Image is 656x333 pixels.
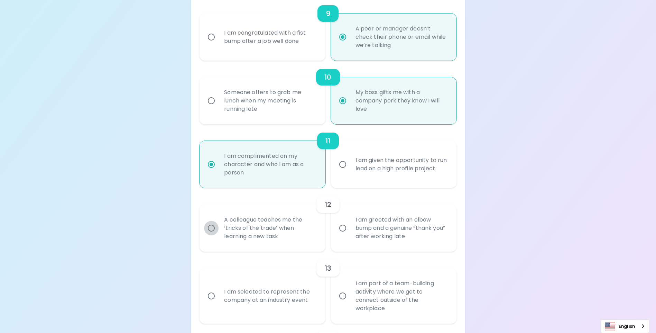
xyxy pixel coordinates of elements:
[219,279,321,313] div: I am selected to represent the company at an industry event
[601,319,649,333] div: Language
[325,199,331,210] h6: 12
[350,148,453,181] div: I am given the opportunity to run lead on a high profile project
[325,135,330,146] h6: 11
[219,144,321,185] div: I am complimented on my character and who I am as a person
[200,61,456,124] div: choice-group-check
[219,80,321,121] div: Someone offers to grab me lunch when my meeting is running late
[350,80,453,121] div: My boss gifts me with a company perk they know I will love
[200,252,456,324] div: choice-group-check
[219,20,321,54] div: I am congratulated with a fist bump after a job well done
[325,263,331,274] h6: 13
[601,320,649,333] a: English
[326,8,330,19] h6: 9
[350,271,453,321] div: I am part of a team-building activity where we get to connect outside of the workplace
[350,207,453,249] div: I am greeted with an elbow bump and a genuine “thank you” after working late
[601,319,649,333] aside: Language selected: English
[350,16,453,58] div: A peer or manager doesn’t check their phone or email while we’re talking
[219,207,321,249] div: A colleague teaches me the ‘tricks of the trade’ when learning a new task
[200,188,456,252] div: choice-group-check
[200,124,456,188] div: choice-group-check
[324,72,331,83] h6: 10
